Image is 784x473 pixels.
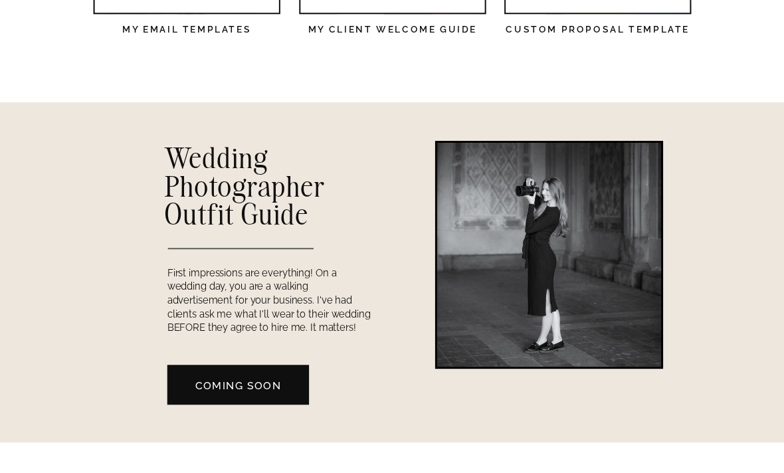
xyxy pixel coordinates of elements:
a: COMING SOON [178,379,298,393]
a: My Client Welcome Guide [299,25,486,63]
p: First impressions are everything! On a wedding day, you are a walking advertisement for your busi... [167,267,371,336]
h2: Wedding Photographer Outfit Guide [165,144,389,179]
a: My Email Templates [94,25,280,63]
a: Custom Proposal Template [504,25,691,63]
